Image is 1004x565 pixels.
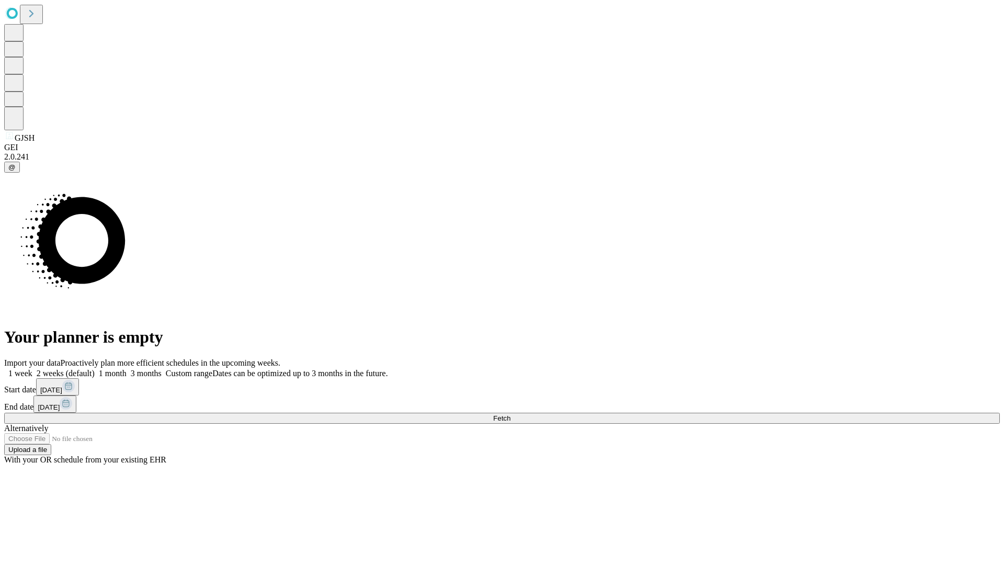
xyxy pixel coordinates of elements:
button: Fetch [4,413,1000,424]
span: 2 weeks (default) [37,369,95,378]
span: [DATE] [40,386,62,394]
span: Import your data [4,358,61,367]
span: 1 month [99,369,127,378]
span: 1 week [8,369,32,378]
span: @ [8,163,16,171]
button: [DATE] [33,395,76,413]
button: @ [4,162,20,173]
button: Upload a file [4,444,51,455]
span: [DATE] [38,403,60,411]
button: [DATE] [36,378,79,395]
span: GJSH [15,133,35,142]
span: Proactively plan more efficient schedules in the upcoming weeks. [61,358,280,367]
span: With your OR schedule from your existing EHR [4,455,166,464]
div: Start date [4,378,1000,395]
span: Dates can be optimized up to 3 months in the future. [212,369,387,378]
h1: Your planner is empty [4,327,1000,347]
div: GEI [4,143,1000,152]
span: Fetch [493,414,510,422]
span: 3 months [131,369,162,378]
div: End date [4,395,1000,413]
span: Custom range [166,369,212,378]
div: 2.0.241 [4,152,1000,162]
span: Alternatively [4,424,48,433]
